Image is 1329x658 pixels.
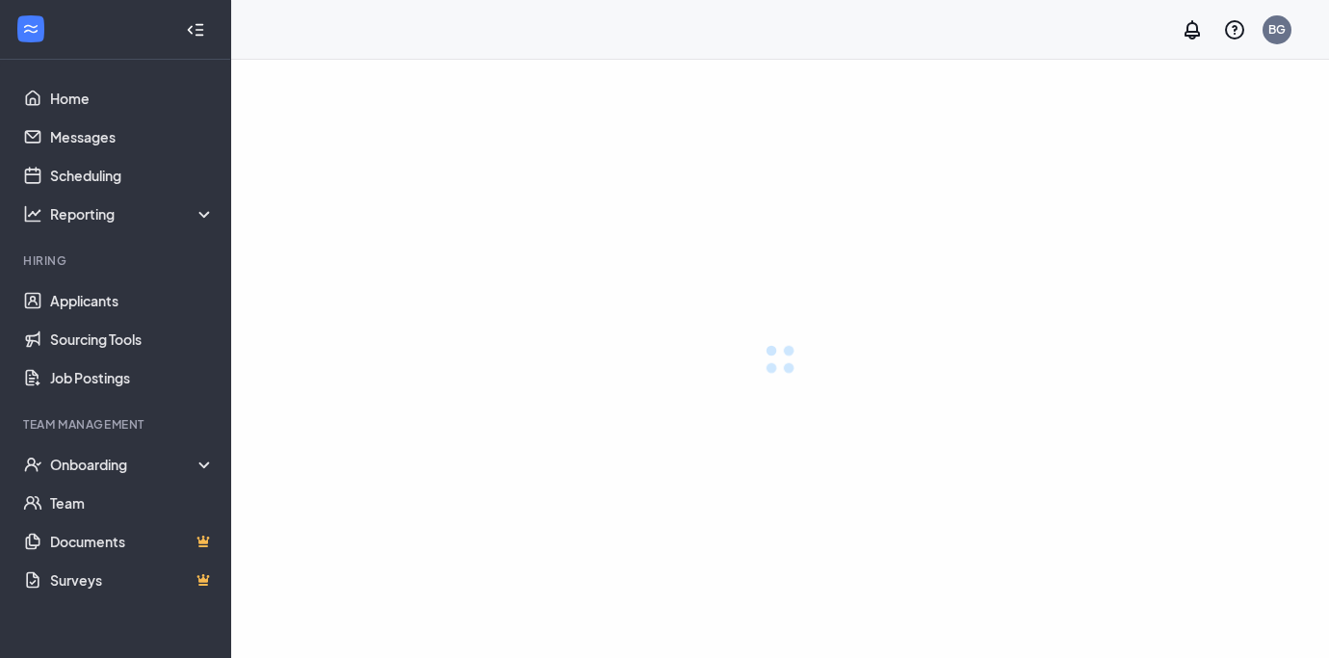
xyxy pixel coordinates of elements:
[23,455,42,474] svg: UserCheck
[50,204,216,224] div: Reporting
[23,252,211,269] div: Hiring
[50,358,215,397] a: Job Postings
[50,118,215,156] a: Messages
[50,561,215,599] a: SurveysCrown
[50,156,215,195] a: Scheduling
[21,19,40,39] svg: WorkstreamLogo
[50,79,215,118] a: Home
[23,416,211,433] div: Team Management
[50,320,215,358] a: Sourcing Tools
[50,484,215,522] a: Team
[186,20,205,39] svg: Collapse
[50,455,216,474] div: Onboarding
[1223,18,1246,41] svg: QuestionInfo
[1181,18,1204,41] svg: Notifications
[1268,21,1286,38] div: BG
[50,281,215,320] a: Applicants
[50,522,215,561] a: DocumentsCrown
[23,204,42,224] svg: Analysis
